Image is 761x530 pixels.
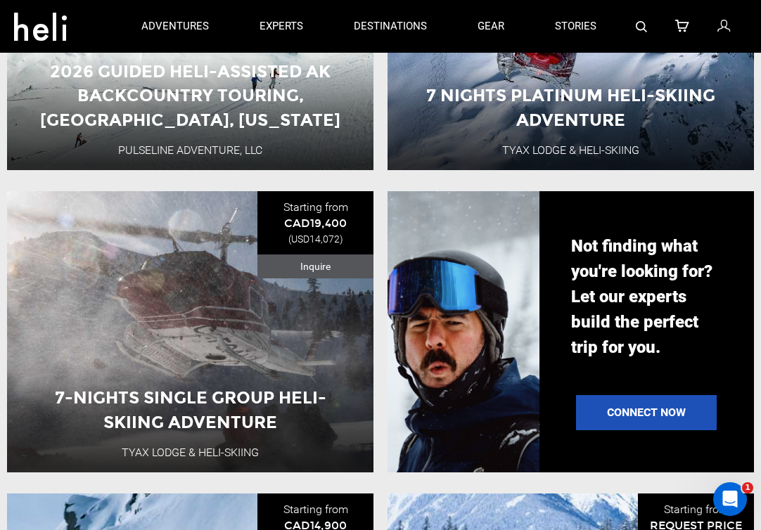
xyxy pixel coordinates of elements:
a: Connect Now [576,395,717,430]
iframe: Intercom live chat [713,482,747,516]
p: adventures [141,19,209,34]
img: search-bar-icon.svg [636,21,647,32]
p: experts [260,19,303,34]
p: destinations [354,19,427,34]
span: 1 [742,482,753,493]
p: Not finding what you're looking for? Let our experts build the perfect trip for you. [571,233,723,360]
